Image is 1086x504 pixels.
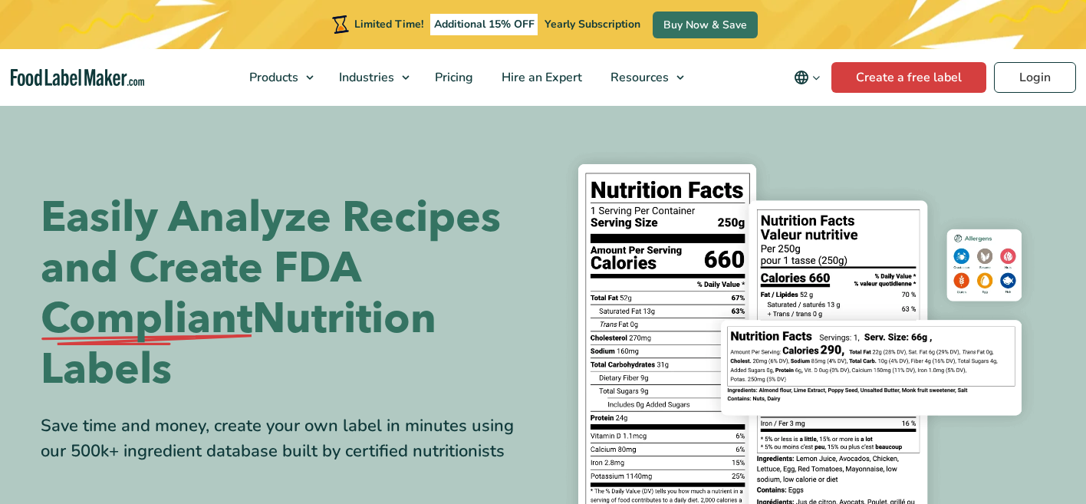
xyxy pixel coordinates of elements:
[497,69,584,86] span: Hire an Expert
[41,193,531,395] h1: Easily Analyze Recipes and Create FDA Nutrition Labels
[430,69,475,86] span: Pricing
[783,62,831,93] button: Change language
[325,49,417,106] a: Industries
[994,62,1076,93] a: Login
[597,49,692,106] a: Resources
[41,294,252,344] span: Compliant
[545,17,640,31] span: Yearly Subscription
[41,413,531,464] div: Save time and money, create your own label in minutes using our 500k+ ingredient database built b...
[11,69,145,87] a: Food Label Maker homepage
[421,49,484,106] a: Pricing
[430,14,538,35] span: Additional 15% OFF
[235,49,321,106] a: Products
[831,62,986,93] a: Create a free label
[606,69,670,86] span: Resources
[334,69,396,86] span: Industries
[488,49,593,106] a: Hire an Expert
[245,69,300,86] span: Products
[653,12,758,38] a: Buy Now & Save
[354,17,423,31] span: Limited Time!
